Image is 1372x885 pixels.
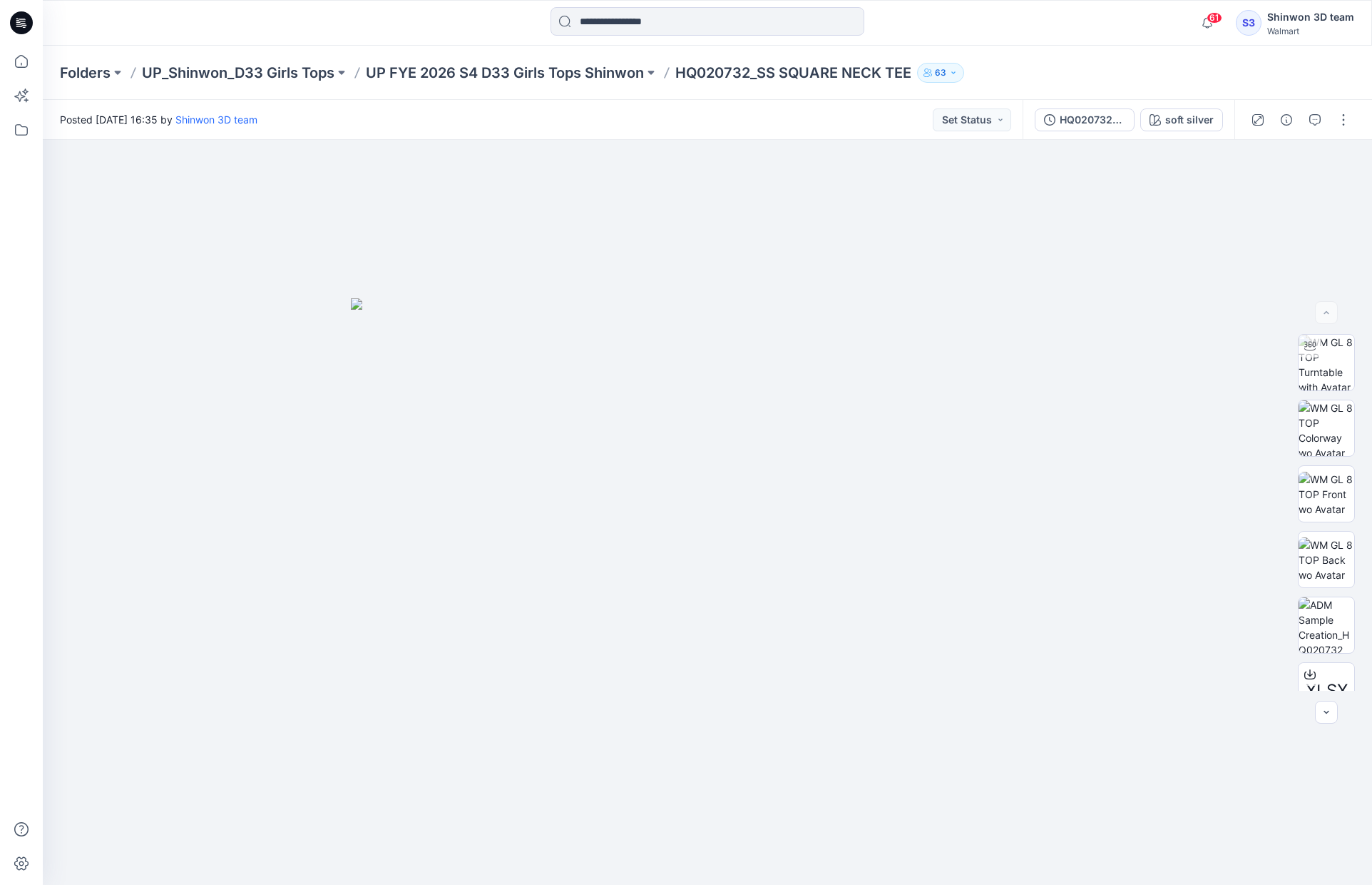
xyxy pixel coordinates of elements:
[1165,112,1214,128] div: soft silver
[60,63,111,83] a: Folders
[917,63,964,83] button: 63
[935,65,946,81] p: 63
[1299,597,1354,653] img: ADM Sample Creation_HQ020732
[175,113,257,126] a: Shinwon 3D team
[1299,472,1354,517] img: WM GL 8 TOP Front wo Avatar
[1267,9,1354,26] div: Shinwon 3D team
[60,112,257,127] span: Posted [DATE] 16:35 by
[1299,537,1354,582] img: WM GL 8 TOP Back wo Avatar
[1299,335,1354,390] img: WM GL 8 TOP Turntable with Avatar
[1140,108,1223,131] button: soft silver
[1060,112,1125,128] div: HQ020732_LS SQUARE NECK TEE
[1267,26,1354,36] div: Walmart
[366,63,644,83] a: UP FYE 2026 S4 D33 Girls Tops Shinwon
[675,63,911,83] p: HQ020732_SS SQUARE NECK TEE
[1236,10,1261,36] div: S3
[142,63,334,83] a: UP_Shinwon_D33 Girls Tops
[351,298,1064,885] img: eyJhbGciOiJIUzI1NiIsImtpZCI6IjAiLCJzbHQiOiJzZXMiLCJ0eXAiOiJKV1QifQ.eyJkYXRhIjp7InR5cGUiOiJzdG9yYW...
[1299,400,1354,456] img: WM GL 8 TOP Colorway wo Avatar
[1207,12,1222,24] span: 61
[1035,108,1135,131] button: HQ020732_LS SQUARE NECK TEE
[1275,108,1298,131] button: Details
[1306,678,1348,704] span: XLSX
